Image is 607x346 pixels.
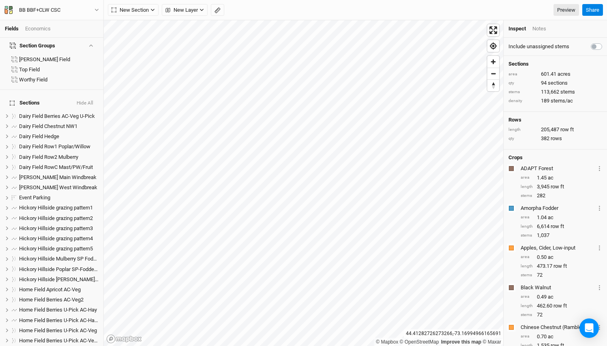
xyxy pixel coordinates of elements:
[19,154,78,160] span: Dairy Field Row2 Mulberry
[508,135,602,142] div: 382
[548,333,553,340] span: ac
[508,117,602,123] h4: Rows
[521,302,602,310] div: 462.60
[508,97,602,105] div: 189
[521,175,533,181] div: area
[521,192,602,199] div: 282
[521,272,533,278] div: stems
[19,225,99,232] div: Hickory Hillside grazing pattern3
[112,6,149,14] span: New Section
[582,4,603,16] button: Share
[10,100,40,106] span: Sections
[548,254,553,261] span: ac
[548,293,553,301] span: ac
[19,184,99,191] div: Dopp West Windbreak
[521,233,533,239] div: stems
[483,339,501,345] a: Maxar
[521,223,602,230] div: 6,614
[521,224,533,230] div: length
[521,324,595,331] div: Chinese Chestnut (Ramble On)
[521,205,595,212] div: Amorpha Fodder
[521,183,602,190] div: 3,945
[19,297,99,303] div: Home Field Berries AC-Veg2
[548,79,568,87] span: sections
[19,256,101,262] span: Hickory Hillside Mulberry SP Fodder
[19,317,100,323] span: Home Field Berries U-Pick AC-Hay2
[19,77,99,83] div: Worthy Field
[19,174,99,181] div: Dopp Main Windbreak
[19,337,100,344] span: Home Field Berries U-Pick AC-Veg1
[508,79,602,87] div: 94
[19,215,93,221] span: Hickory Hillside grazing pattern2
[521,232,602,239] div: 1,037
[487,24,499,36] button: Enter fullscreen
[19,266,106,272] span: Hickory Hillside Poplar SP-Fodder/WB
[19,56,99,63] div: Scott Field
[597,243,602,252] button: Crop Usage
[487,79,499,91] button: Reset bearing to north
[487,40,499,52] button: Find my location
[521,165,595,172] div: ADAPT Forest
[521,244,595,252] div: Apples, Cider, Low-input
[597,323,602,332] button: Crop Usage
[19,164,93,170] span: Dairy Field RowC Mast/PW/Fruit
[560,88,575,96] span: stems
[521,311,602,318] div: 72
[19,307,99,313] div: Home Field Berries U-Pick AC-Hay
[521,333,533,340] div: area
[551,183,564,190] span: row ft
[551,135,562,142] span: rows
[487,56,499,68] button: Zoom in
[19,286,99,293] div: Home Field Apricot AC-Veg
[19,266,99,273] div: Hickory Hillside Poplar SP-Fodder/WB
[19,286,81,293] span: Home Field Apricot AC-Veg
[165,6,198,14] span: New Layer
[548,174,553,182] span: ac
[597,283,602,292] button: Crop Usage
[553,263,567,270] span: row ft
[106,334,142,344] a: Mapbox logo
[521,254,533,260] div: area
[211,4,224,16] button: Shortcut: M
[508,154,523,161] h4: Crops
[487,68,499,79] button: Zoom out
[19,133,99,140] div: Dairy Field Hedge
[508,80,537,86] div: qty
[553,302,567,310] span: row ft
[19,143,90,150] span: Dairy Field Row1 Poplar/Willow
[508,71,537,77] div: area
[19,235,99,242] div: Hickory Hillside grazing pattern4
[19,205,93,211] span: Hickory Hillside grazing pattern1
[19,194,50,201] span: Event Parking
[597,164,602,173] button: Crop Usage
[19,246,99,252] div: Hickory Hillside grazing pattern5
[104,20,503,346] canvas: Map
[521,312,533,318] div: stems
[19,154,99,160] div: Dairy Field Row2 Mulberry
[19,327,97,333] span: Home Field Berries U-Pick AC-Veg
[508,61,602,67] h4: Sections
[521,263,533,269] div: length
[19,133,59,139] span: Dairy Field Hedge
[404,329,503,338] div: 44.41282726273266 , -73.16994966165691
[508,89,537,95] div: stems
[532,25,546,32] div: Notes
[19,6,60,14] div: BB BBF+CLW CSC
[76,100,94,106] button: Hide All
[4,6,99,15] button: BB BBF+CLW CSC
[5,26,19,32] a: Fields
[560,126,574,133] span: row ft
[521,193,533,199] div: stems
[508,136,537,142] div: qty
[521,271,602,279] div: 72
[19,184,97,190] span: [PERSON_NAME] West Windbreak
[521,254,602,261] div: 0.50
[19,113,95,119] span: Dairy Field Berries AC-Veg U-Pick
[19,317,99,324] div: Home Field Berries U-Pick AC-Hay2
[508,88,602,96] div: 113,662
[19,235,93,241] span: Hickory Hillside grazing pattern4
[558,70,571,78] span: acres
[508,126,602,133] div: 205,487
[521,214,533,220] div: area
